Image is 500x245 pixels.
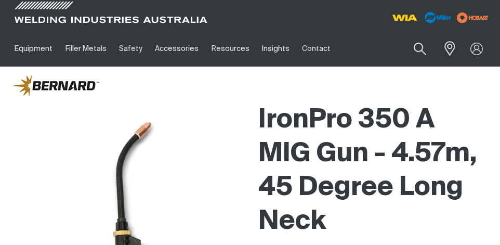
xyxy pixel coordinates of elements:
h1: IronPro 350 A MIG Gun - 4.57m, 45 Degree Long Neck [258,104,492,239]
a: Equipment [8,31,59,67]
a: Filler Metals [59,31,112,67]
a: Accessories [149,31,205,67]
a: Safety [113,31,149,67]
nav: Main [8,31,371,67]
a: Insights [256,31,296,67]
button: Search products [402,36,438,61]
img: miller [454,10,492,25]
a: Contact [296,31,337,67]
a: Resources [205,31,256,67]
input: Search product name or item no. [389,36,438,61]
